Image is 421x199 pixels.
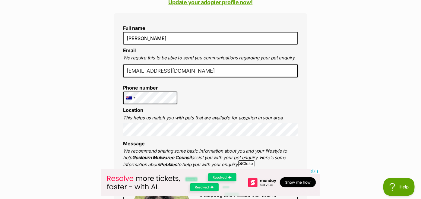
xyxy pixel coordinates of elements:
label: Message [123,141,145,147]
label: Full name [123,25,298,31]
label: Email [123,47,136,53]
iframe: Advertisement [101,169,320,196]
strong: Goulburn Mulwaree Council [132,155,192,160]
p: We require this to be able to send you communications regarding your pet enquiry. [123,55,298,62]
strong: Pebbles [160,162,177,167]
label: Location [123,107,143,113]
div: Australia: +61 [123,92,137,104]
iframe: Help Scout Beacon - Open [383,178,415,196]
p: This helps us match you with pets that are available for adoption in your area. [123,115,298,122]
label: Phone number [123,85,177,90]
input: E.g. Jimmy Chew [123,32,298,45]
p: We recommend sharing some basic information about you and your lifestyle to help assist you with ... [123,148,298,168]
span: Close [238,160,255,166]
